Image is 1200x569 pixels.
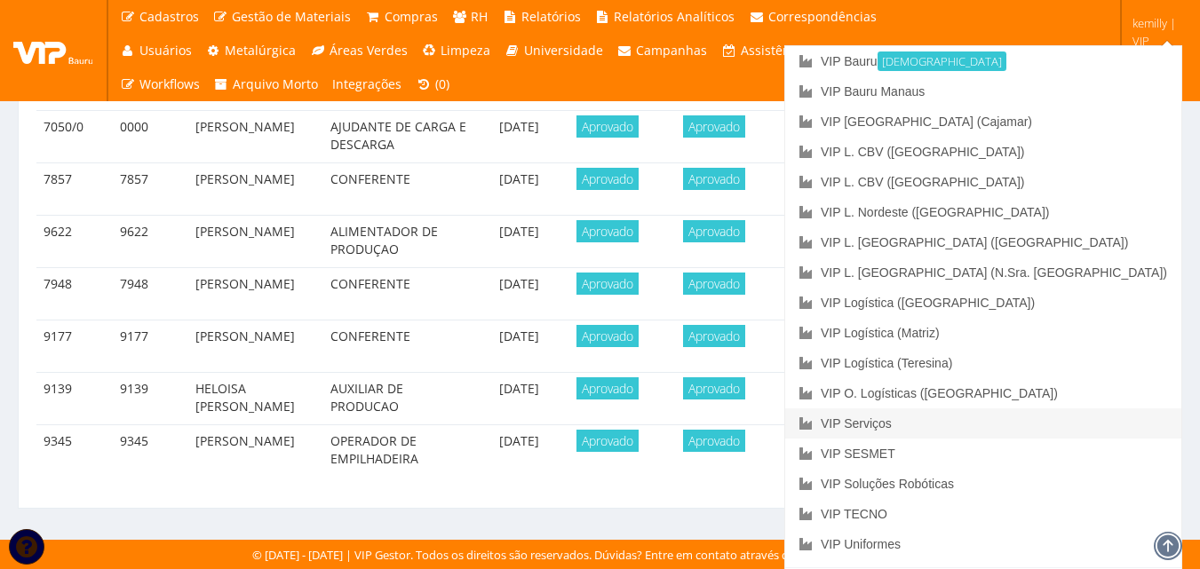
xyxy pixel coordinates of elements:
[36,162,113,215] td: 7857
[188,320,323,372] td: [PERSON_NAME]
[36,215,113,267] td: 9622
[188,110,323,162] td: [PERSON_NAME]
[768,8,877,25] span: Correspondências
[576,115,639,138] span: Aprovado
[325,67,409,101] a: Integrações
[576,273,639,295] span: Aprovado
[576,325,639,347] span: Aprovado
[889,42,903,59] span: TV
[113,424,189,477] td: 9345
[1132,14,1177,67] span: kemilly | VIP Bauru
[478,372,560,424] td: [DATE]
[199,34,304,67] a: Metalúrgica
[225,42,296,59] span: Metalúrgica
[576,377,639,399] span: Aprovado
[785,378,1181,408] a: VIP O. Logísticas ([GEOGRAPHIC_DATA])
[683,325,745,347] span: Aprovado
[332,75,401,92] span: Integrações
[113,372,189,424] td: 9139
[113,267,189,320] td: 7948
[323,424,478,477] td: OPERADOR DE EMPILHADEIRA
[113,215,189,267] td: 9622
[785,46,1181,76] a: VIP Bauru[DEMOGRAPHIC_DATA]
[139,42,192,59] span: Usuários
[478,215,560,267] td: [DATE]
[36,372,113,424] td: 9139
[323,267,478,320] td: CONFERENTE
[863,34,911,67] a: TV
[36,267,113,320] td: 7948
[785,76,1181,107] a: VIP Bauru Manaus
[323,110,478,162] td: AJUDANTE DE CARGA E DESCARGA
[785,288,1181,318] a: VIP Logística ([GEOGRAPHIC_DATA])
[785,348,1181,378] a: VIP Logística (Teresina)
[113,34,199,67] a: Usuários
[435,75,449,92] span: (0)
[13,37,93,64] img: logo
[113,320,189,372] td: 9177
[323,162,478,215] td: CONFERENTE
[683,377,745,399] span: Aprovado
[785,137,1181,167] a: VIP L. CBV ([GEOGRAPHIC_DATA])
[785,167,1181,197] a: VIP L. CBV ([GEOGRAPHIC_DATA])
[113,67,207,101] a: Workflows
[233,75,318,92] span: Arquivo Morto
[683,115,745,138] span: Aprovado
[323,320,478,372] td: CONFERENTE
[683,168,745,190] span: Aprovado
[113,110,189,162] td: 0000
[785,408,1181,439] a: VIP Serviços
[683,220,745,242] span: Aprovado
[614,8,735,25] span: Relatórios Analíticos
[188,162,323,215] td: [PERSON_NAME]
[323,372,478,424] td: AUXILIAR DE PRODUCAO
[232,8,351,25] span: Gestão de Materiais
[521,8,581,25] span: Relatórios
[785,499,1181,529] a: VIP TECNO
[471,8,488,25] span: RH
[409,67,457,101] a: (0)
[683,273,745,295] span: Aprovado
[36,320,113,372] td: 9177
[139,8,199,25] span: Cadastros
[385,8,438,25] span: Compras
[478,320,560,372] td: [DATE]
[188,372,323,424] td: HELOISA [PERSON_NAME]
[785,469,1181,499] a: VIP Soluções Robóticas
[478,110,560,162] td: [DATE]
[785,318,1181,348] a: VIP Logística (Matriz)
[478,424,560,477] td: [DATE]
[878,51,1006,71] small: [DEMOGRAPHIC_DATA]
[36,424,113,477] td: 9345
[610,34,715,67] a: Campanhas
[139,75,200,92] span: Workflows
[683,430,745,452] span: Aprovado
[36,110,113,162] td: 7050/0
[785,257,1181,288] a: VIP L. [GEOGRAPHIC_DATA] (N.Sra. [GEOGRAPHIC_DATA])
[497,34,610,67] a: Universidade
[330,42,408,59] span: Áreas Verdes
[415,34,498,67] a: Limpeza
[252,547,948,564] div: © [DATE] - [DATE] | VIP Gestor. Todos os direitos são reservados. Dúvidas? Entre em contato atrav...
[636,42,707,59] span: Campanhas
[113,162,189,215] td: 7857
[714,34,863,67] a: Assistência Técnica
[188,424,323,477] td: [PERSON_NAME]
[576,168,639,190] span: Aprovado
[785,227,1181,257] a: VIP L. [GEOGRAPHIC_DATA] ([GEOGRAPHIC_DATA])
[785,439,1181,469] a: VIP SESMET
[323,215,478,267] td: ALIMENTADOR DE PRODUÇAO
[303,34,415,67] a: Áreas Verdes
[207,67,326,101] a: Arquivo Morto
[785,529,1181,559] a: VIP Uniformes
[576,220,639,242] span: Aprovado
[785,107,1181,137] a: VIP [GEOGRAPHIC_DATA] (Cajamar)
[478,162,560,215] td: [DATE]
[785,197,1181,227] a: VIP L. Nordeste ([GEOGRAPHIC_DATA])
[188,215,323,267] td: [PERSON_NAME]
[441,42,490,59] span: Limpeza
[478,267,560,320] td: [DATE]
[524,42,603,59] span: Universidade
[188,267,323,320] td: [PERSON_NAME]
[741,42,856,59] span: Assistência Técnica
